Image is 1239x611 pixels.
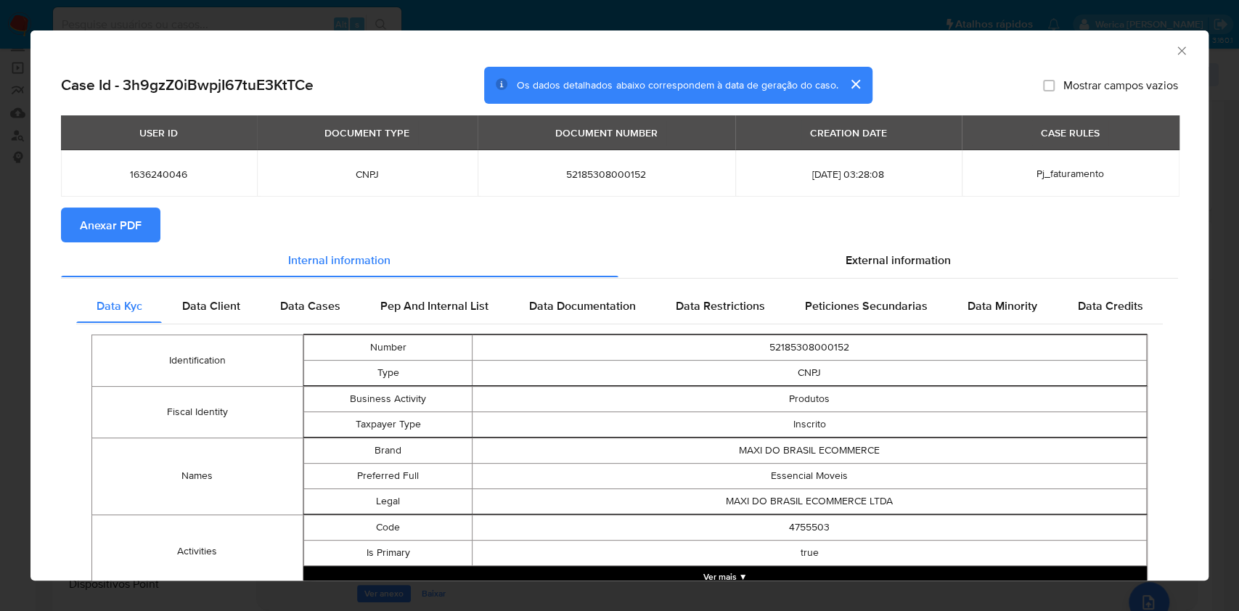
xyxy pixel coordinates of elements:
div: Detailed internal info [76,288,1163,323]
span: Data Client [182,297,240,313]
td: CNPJ [473,360,1147,385]
td: Identification [92,335,303,386]
button: Anexar PDF [61,208,160,242]
h2: Case Id - 3h9gzZ0iBwpjI67tuE3KtTCe [61,75,314,94]
div: USER ID [131,120,187,145]
td: Type [303,360,472,385]
span: Anexar PDF [80,209,142,241]
span: 1636240046 [78,168,240,181]
td: Fiscal Identity [92,386,303,438]
span: Data Documentation [528,297,635,313]
button: Expand array [303,565,1147,587]
span: Data Minority [968,297,1037,313]
span: Peticiones Secundarias [805,297,928,313]
td: 4755503 [473,514,1147,540]
span: Mostrar campos vazios [1063,78,1178,92]
td: true [473,540,1147,565]
td: MAXI DO BRASIL ECOMMERCE LTDA [473,488,1147,514]
td: Business Activity [303,386,472,411]
td: Activities [92,514,303,588]
td: 52185308000152 [473,335,1147,360]
div: CASE RULES [1032,120,1108,145]
span: Pep And Internal List [380,297,488,313]
span: [DATE] 03:28:08 [753,168,944,181]
button: Fechar a janela [1174,44,1187,57]
span: Internal information [288,251,390,268]
td: Is Primary [303,540,472,565]
span: Data Credits [1077,297,1142,313]
div: CREATION DATE [801,120,896,145]
span: Data Cases [280,297,340,313]
td: Preferred Full [303,463,472,488]
td: Code [303,514,472,540]
td: Produtos [473,386,1147,411]
div: DOCUMENT NUMBER [547,120,666,145]
div: closure-recommendation-modal [30,30,1209,581]
div: Detailed info [61,242,1178,277]
td: Number [303,335,472,360]
span: 52185308000152 [495,168,718,181]
input: Mostrar campos vazios [1043,79,1055,91]
span: External information [846,251,951,268]
span: Data Kyc [97,297,142,313]
span: Os dados detalhados abaixo correspondem à data de geração do caso. [517,78,838,92]
td: Brand [303,438,472,463]
span: Data Restrictions [676,297,765,313]
td: Taxpayer Type [303,411,472,437]
td: MAXI DO BRASIL ECOMMERCE [473,438,1147,463]
td: Inscrito [473,411,1147,437]
td: Essencial Moveis [473,463,1147,488]
div: DOCUMENT TYPE [316,120,418,145]
td: Legal [303,488,472,514]
span: Pj_faturamento [1036,166,1104,181]
td: Names [92,438,303,514]
button: cerrar [838,67,872,102]
span: CNPJ [274,168,460,181]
